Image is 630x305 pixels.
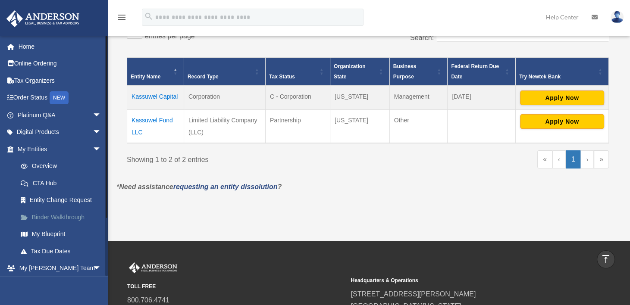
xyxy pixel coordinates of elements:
[12,174,114,192] a: CTA Hub
[410,34,434,41] label: Search:
[389,58,448,86] th: Business Purpose: Activate to sort
[12,226,114,243] a: My Blueprint
[173,183,278,190] a: requesting an entity dissolution
[50,91,69,104] div: NEW
[389,110,448,143] td: Other
[6,55,114,72] a: Online Ordering
[93,106,110,124] span: arrow_drop_down
[12,243,114,260] a: Tax Due Dates
[184,58,265,86] th: Record Type: Activate to sort
[330,58,390,86] th: Organization State: Activate to sort
[334,63,365,80] span: Organization State
[127,262,179,274] img: Anderson Advisors Platinum Portal
[266,58,330,86] th: Tax Status: Activate to sort
[537,150,552,168] a: First
[116,183,282,190] em: *Need assistance ?
[330,86,390,110] td: [US_STATE]
[330,110,390,143] td: [US_STATE]
[393,63,416,80] span: Business Purpose
[351,290,476,298] a: [STREET_ADDRESS][PERSON_NAME]
[580,150,594,168] a: Next
[127,58,184,86] th: Entity Name: Activate to invert sorting
[597,250,615,268] a: vertical_align_top
[269,74,295,80] span: Tax Status
[266,86,330,110] td: C - Corporation
[127,296,169,304] a: 800.706.4741
[389,86,448,110] td: Management
[127,86,184,110] td: Kassuwel Capital
[127,110,184,143] td: Kassuwel Fund LLC
[520,114,604,129] button: Apply Now
[601,254,611,264] i: vertical_align_top
[93,260,110,277] span: arrow_drop_down
[6,106,114,124] a: Platinum Q&Aarrow_drop_down
[451,63,499,80] span: Federal Return Due Date
[351,276,568,285] small: Headquarters & Operations
[4,10,82,27] img: Anderson Advisors Platinum Portal
[12,158,110,175] a: Overview
[127,282,345,291] small: TOLL FREE
[611,11,624,23] img: User Pic
[519,72,596,82] div: Try Newtek Bank
[188,74,219,80] span: Record Type
[566,150,581,168] a: 1
[127,150,361,166] div: Showing 1 to 2 of 2 entries
[116,12,127,22] i: menu
[12,192,114,209] a: Entity Change Request
[6,38,114,55] a: Home
[93,140,110,158] span: arrow_drop_down
[515,58,608,86] th: Try Newtek Bank : Activate to sort
[6,260,114,277] a: My [PERSON_NAME] Teamarrow_drop_down
[520,90,604,105] button: Apply Now
[144,12,154,21] i: search
[12,209,114,226] a: Binder Walkthrough
[93,124,110,141] span: arrow_drop_down
[6,140,114,158] a: My Entitiesarrow_drop_down
[184,110,265,143] td: Limited Liability Company (LLC)
[116,15,127,22] a: menu
[448,58,516,86] th: Federal Return Due Date: Activate to sort
[266,110,330,143] td: Partnership
[6,72,114,89] a: Tax Organizers
[448,86,516,110] td: [DATE]
[6,89,114,107] a: Order StatusNEW
[184,86,265,110] td: Corporation
[594,150,609,168] a: Last
[6,124,114,141] a: Digital Productsarrow_drop_down
[131,74,160,80] span: Entity Name
[552,150,566,168] a: Previous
